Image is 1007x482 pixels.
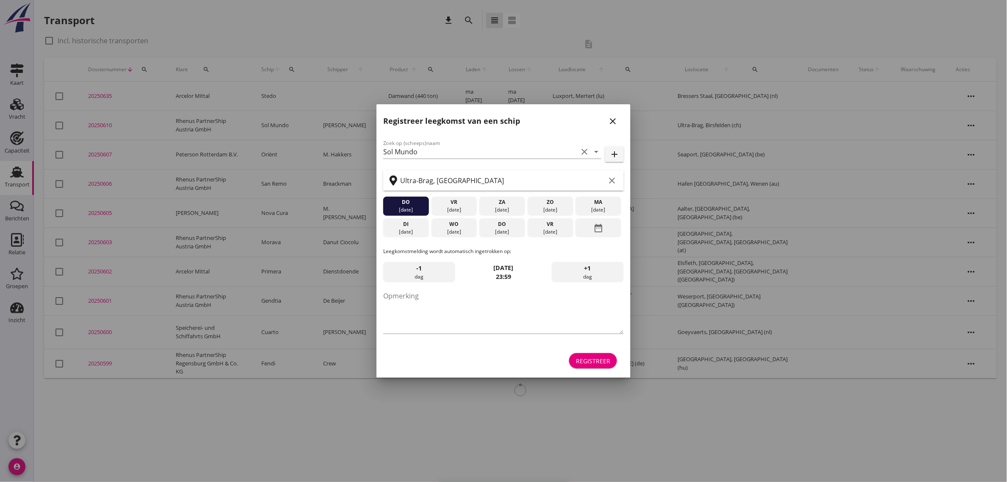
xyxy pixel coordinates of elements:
i: close [608,116,618,126]
div: dag [552,262,624,282]
i: arrow_drop_down [591,147,601,157]
input: Zoek op (scheeps)naam [383,145,578,159]
i: add [609,149,620,159]
div: [DATE] [433,228,475,236]
div: do [481,220,523,228]
div: dag [383,262,455,282]
div: vr [433,198,475,206]
button: Registreer [569,353,617,368]
div: [DATE] [578,206,619,214]
div: [DATE] [481,206,523,214]
div: [DATE] [530,228,571,236]
h2: Registreer leegkomst van een schip [383,115,520,127]
div: vr [530,220,571,228]
span: +1 [584,264,591,273]
div: wo [433,220,475,228]
div: [DATE] [385,206,427,214]
strong: [DATE] [494,264,514,272]
input: Zoek op terminal of plaats [400,174,605,187]
div: za [481,198,523,206]
i: clear [607,176,617,186]
textarea: Opmerking [383,289,624,334]
div: [DATE] [385,228,427,236]
div: [DATE] [433,206,475,214]
div: di [385,220,427,228]
div: Registreer [576,357,610,365]
p: Leegkomstmelding wordt automatisch ingetrokken op: [383,248,624,255]
div: ma [578,198,619,206]
div: [DATE] [481,228,523,236]
span: -1 [417,264,422,273]
div: zo [530,198,571,206]
div: [DATE] [530,206,571,214]
div: do [385,198,427,206]
strong: 23:59 [496,273,511,281]
i: date_range [593,220,603,236]
i: clear [579,147,589,157]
